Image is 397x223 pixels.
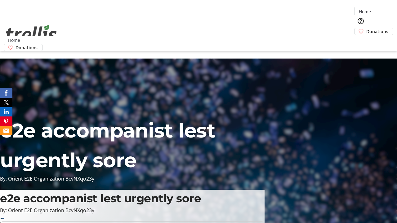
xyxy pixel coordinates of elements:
a: Home [4,37,24,43]
span: Home [8,37,20,43]
a: Donations [4,44,42,51]
span: Home [359,8,371,15]
img: Orient E2E Organization BcvNXqo23y's Logo [4,18,59,49]
button: Cart [355,35,367,47]
button: Help [355,15,367,27]
span: Donations [366,28,388,35]
a: Home [355,8,375,15]
a: Donations [355,28,393,35]
span: Donations [16,44,38,51]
